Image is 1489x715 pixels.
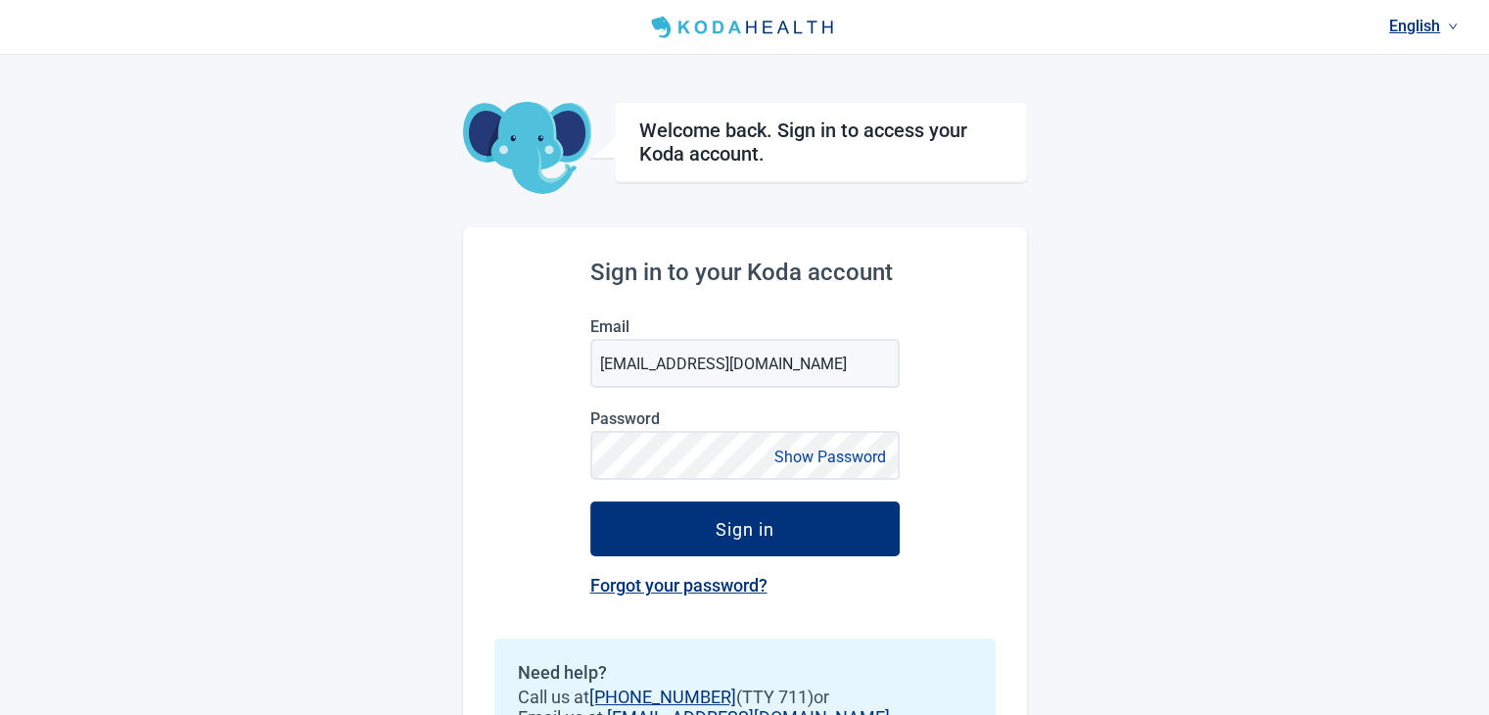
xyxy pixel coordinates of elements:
[463,102,591,196] img: Koda Elephant
[589,687,736,707] a: [PHONE_NUMBER]
[590,501,900,556] button: Sign in
[590,575,768,596] a: Forgot your password?
[1448,22,1458,31] span: down
[716,519,774,539] div: Sign in
[590,409,900,428] label: Password
[643,12,845,43] img: Koda Health
[768,444,892,470] button: Show Password
[590,317,900,336] label: Email
[639,119,1002,166] h1: Welcome back. Sign in to access your Koda account.
[518,687,972,707] span: Call us at (TTY 711) or
[1381,10,1466,42] a: Current language: English
[590,259,900,286] h2: Sign in to your Koda account
[518,662,972,683] h2: Need help?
